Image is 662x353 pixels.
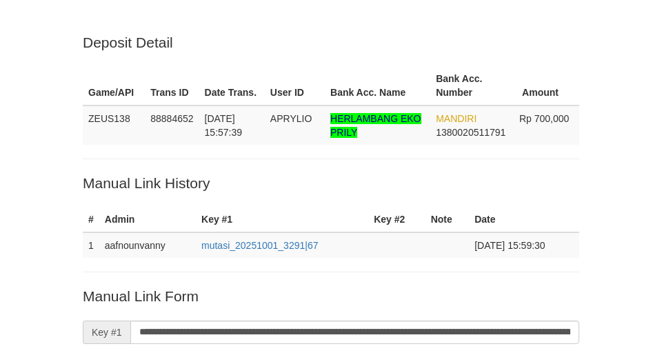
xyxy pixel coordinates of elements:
[83,286,579,306] p: Manual Link Form
[83,173,579,193] p: Manual Link History
[196,207,368,232] th: Key #1
[514,66,579,105] th: Amount
[469,232,579,258] td: [DATE] 15:59:30
[83,207,99,232] th: #
[368,207,425,232] th: Key #2
[436,127,505,138] span: Copy 1380020511791 to clipboard
[83,321,130,344] span: Key #1
[201,240,318,251] a: mutasi_20251001_3291|67
[99,207,196,232] th: Admin
[425,207,470,232] th: Note
[519,113,569,124] span: Rp 700,000
[99,232,196,258] td: aafnounvanny
[430,66,514,105] th: Bank Acc. Number
[436,113,477,124] span: MANDIRI
[83,66,145,105] th: Game/API
[205,113,243,138] span: [DATE] 15:57:39
[265,66,325,105] th: User ID
[83,232,99,258] td: 1
[199,66,265,105] th: Date Trans.
[469,207,579,232] th: Date
[145,105,199,145] td: 88884652
[83,32,579,52] p: Deposit Detail
[145,66,199,105] th: Trans ID
[270,113,312,124] span: APRYLIO
[325,66,430,105] th: Bank Acc. Name
[83,105,145,145] td: ZEUS138
[330,113,421,138] span: Nama rekening >18 huruf, harap diedit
